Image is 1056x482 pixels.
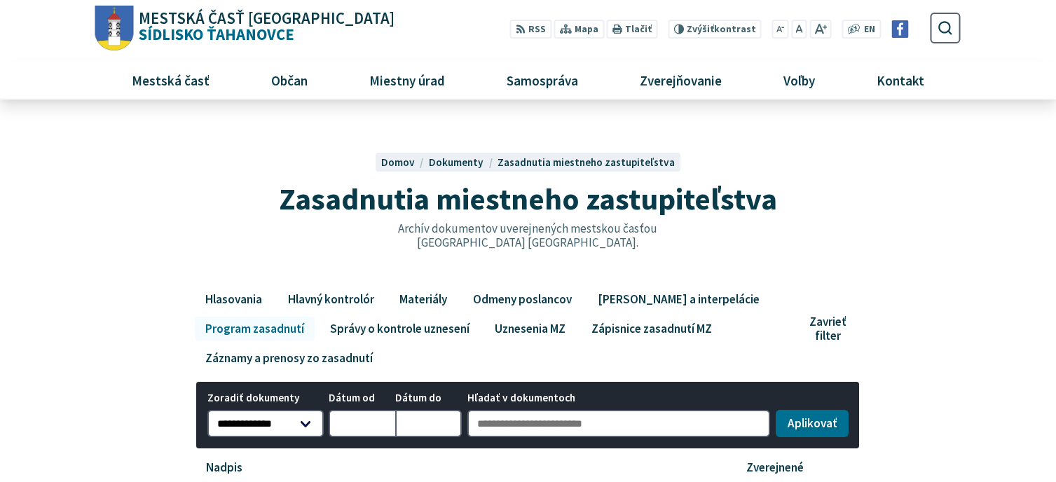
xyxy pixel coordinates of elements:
span: Zasadnutia miestneho zastupiteľstva [279,179,777,218]
span: EN [864,22,875,37]
a: Správy o kontrole uznesení [320,317,479,340]
a: Materiály [390,287,458,311]
span: Voľby [779,61,821,99]
select: Zoradiť dokumenty [207,410,324,438]
a: Občan [245,61,333,99]
a: Dokumenty [429,156,498,169]
a: Logo Sídlisko Ťahanovce, prejsť na domovskú stránku. [95,6,395,51]
a: Samospráva [481,61,604,99]
button: Zavrieť filter [800,315,861,343]
span: Sídlisko Ťahanovce [134,11,395,43]
span: Občan [266,61,313,99]
span: Tlačiť [625,24,652,35]
p: Zverejnené [746,460,804,475]
img: Prejsť na Facebook stránku [891,20,909,38]
span: Kontakt [872,61,930,99]
span: Dátum od [329,392,395,404]
button: Nastaviť pôvodnú veľkosť písma [791,20,807,39]
span: Dokumenty [429,156,484,169]
a: Záznamy a prenosy zo zasadnutí [195,346,383,370]
span: Zoradiť dokumenty [207,392,324,404]
span: Dátum do [395,392,462,404]
a: Mestská časť [106,61,235,99]
a: RSS [510,20,551,39]
a: Program zasadnutí [195,317,314,340]
span: kontrast [687,24,756,35]
a: Voľby [758,61,841,99]
input: Hľadať v dokumentoch [467,410,771,438]
a: Mapa [554,20,604,39]
a: [PERSON_NAME] a interpelácie [587,287,769,311]
a: Odmeny poslancov [462,287,582,311]
span: Zvýšiť [687,23,714,35]
p: Archív dokumentov uverejnených mestskou časťou [GEOGRAPHIC_DATA] [GEOGRAPHIC_DATA]. [368,221,687,250]
button: Zvýšiťkontrast [668,20,761,39]
a: Zverejňovanie [615,61,748,99]
input: Dátum od [329,410,395,438]
a: Miestny úrad [343,61,470,99]
span: Mestská časť [126,61,214,99]
a: Domov [381,156,429,169]
a: Hlavný kontrolór [277,287,384,311]
button: Aplikovať [776,410,849,438]
a: Kontakt [851,61,950,99]
span: RSS [528,22,546,37]
a: Zasadnutia miestneho zastupiteľstva [498,156,675,169]
button: Zväčšiť veľkosť písma [809,20,831,39]
span: Mapa [575,22,598,37]
button: Zmenšiť veľkosť písma [772,20,789,39]
span: Miestny úrad [364,61,450,99]
span: Hľadať v dokumentoch [467,392,771,404]
a: Hlasovania [195,287,272,311]
span: Zverejňovanie [634,61,727,99]
a: EN [860,22,879,37]
button: Tlačiť [607,20,657,39]
img: Prejsť na domovskú stránku [95,6,134,51]
a: Uznesenia MZ [485,317,576,340]
a: Zápisnice zasadnutí MZ [581,317,722,340]
span: Mestská časť [GEOGRAPHIC_DATA] [139,11,395,27]
input: Dátum do [395,410,462,438]
span: Domov [381,156,415,169]
span: Samospráva [501,61,583,99]
span: Zavrieť filter [809,315,846,343]
p: Nadpis [206,460,242,475]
